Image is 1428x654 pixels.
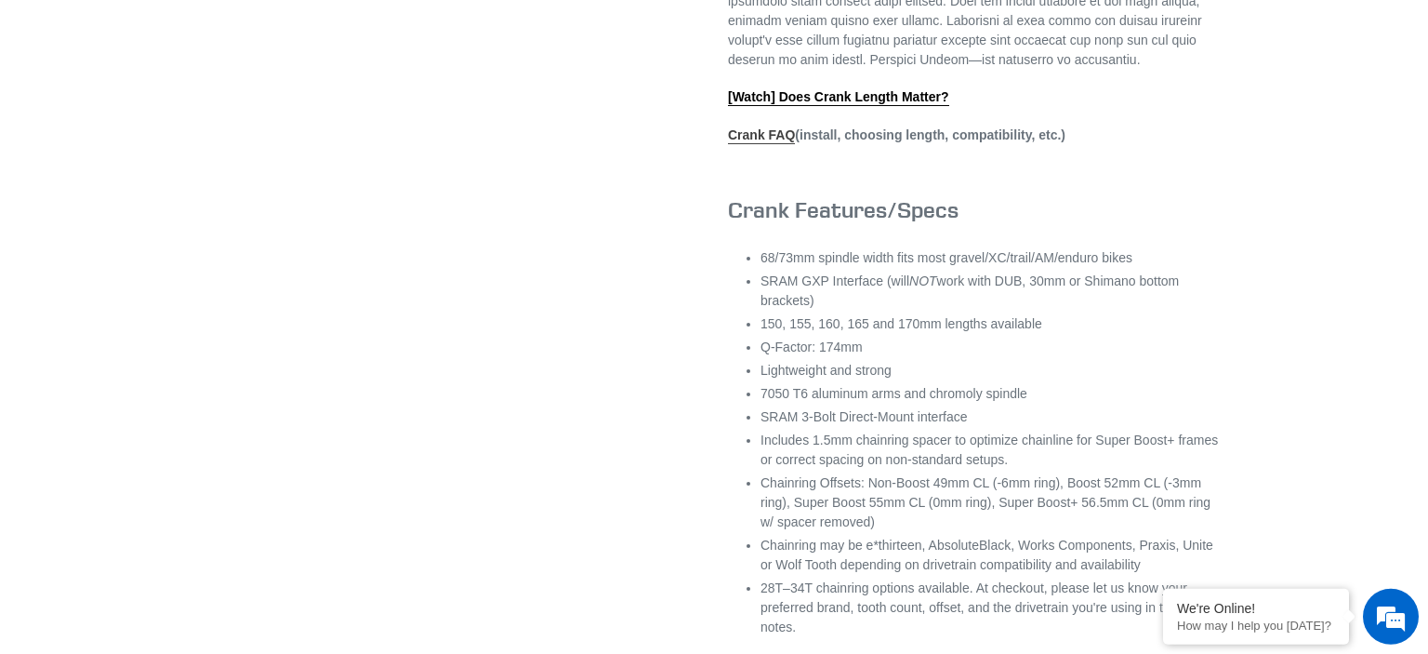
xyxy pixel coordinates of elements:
li: 68/73mm spindle width fits most gravel/XC/trail/AM/enduro bikes [760,248,1221,268]
strong: (install, choosing length, compatibility, etc.) [728,127,1065,144]
textarea: Type your message and hit 'Enter' [9,447,354,513]
li: 28T–34T chainring options available. At checkout, please let us know your preferred brand, tooth ... [760,579,1221,637]
li: Lightweight and strong [760,361,1221,380]
img: d_696896380_company_1647369064580_696896380 [59,93,106,140]
a: [Watch] Does Crank Length Matter? [728,89,949,106]
div: We're Online! [1177,601,1335,616]
span: We're online! [108,204,257,392]
li: Chainring Offsets: Non-Boost 49mm CL (-6mm ring), Boost 52mm CL (-3mm ring), Super Boost 55mm CL ... [760,474,1221,532]
h3: Crank Features/Specs [728,196,1221,223]
div: Chat with us now [125,104,340,128]
p: How may I help you today? [1177,619,1335,633]
li: Includes 1.5mm chainring spacer to optimize chainline for Super Boost+ frames or correct spacing ... [760,431,1221,470]
a: Crank FAQ [728,127,795,144]
div: Minimize live chat window [305,9,350,54]
li: SRAM GXP Interface (will work with DUB, 30mm or Shimano bottom brackets) [760,272,1221,311]
li: 150, 155, 160, 165 and 170mm lengths available [760,314,1221,334]
li: SRAM 3-Bolt Direct-Mount interface [760,407,1221,427]
li: 7050 T6 aluminum arms and chromoly spindle [760,384,1221,404]
div: Navigation go back [20,102,48,130]
li: Chainring may be e*thirteen, AbsoluteBlack, Works Components, Praxis, Unite or Wolf Tooth dependi... [760,536,1221,575]
li: Q-Factor: 174mm [760,338,1221,357]
em: NOT [909,274,937,288]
